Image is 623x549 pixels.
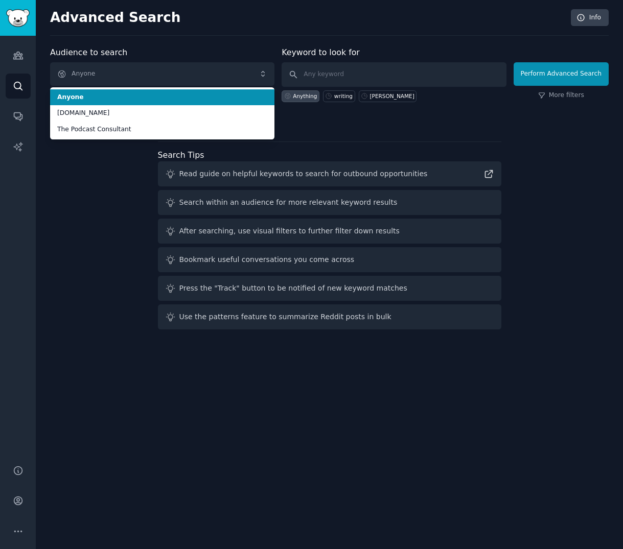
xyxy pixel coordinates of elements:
span: [DOMAIN_NAME] [57,109,267,118]
label: Audience to search [50,47,127,57]
label: Search Tips [158,150,204,160]
div: [PERSON_NAME] [370,92,414,100]
img: GummySearch logo [6,9,30,27]
div: Press the "Track" button to be notified of new keyword matches [179,283,407,294]
div: writing [334,92,353,100]
a: Info [571,9,609,27]
span: The Podcast Consultant [57,125,267,134]
h2: Advanced Search [50,10,565,26]
div: Use the patterns feature to summarize Reddit posts in bulk [179,312,391,322]
button: Perform Advanced Search [514,62,609,86]
div: After searching, use visual filters to further filter down results [179,226,400,236]
a: More filters [538,91,584,100]
div: Search within an audience for more relevant keyword results [179,197,398,208]
div: Read guide on helpful keywords to search for outbound opportunities [179,169,428,179]
span: Anyone [57,93,267,102]
button: Anyone [50,62,274,86]
div: Anything [293,92,317,100]
ul: Anyone [50,87,274,139]
div: Bookmark useful conversations you come across [179,254,355,265]
input: Any keyword [282,62,506,87]
label: Keyword to look for [282,47,360,57]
